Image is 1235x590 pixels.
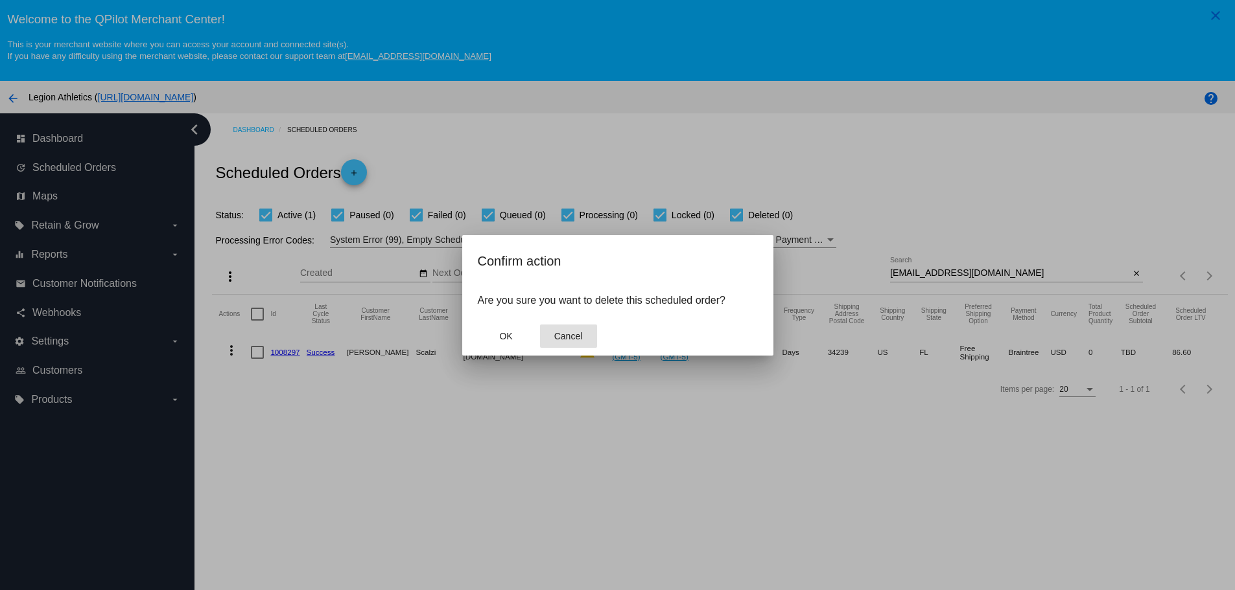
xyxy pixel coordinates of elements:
span: OK [499,331,512,341]
p: Are you sure you want to delete this scheduled order? [478,295,758,306]
h2: Confirm action [478,251,758,271]
span: Cancel [554,331,583,341]
button: Close dialog [478,324,535,348]
button: Close dialog [540,324,597,348]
